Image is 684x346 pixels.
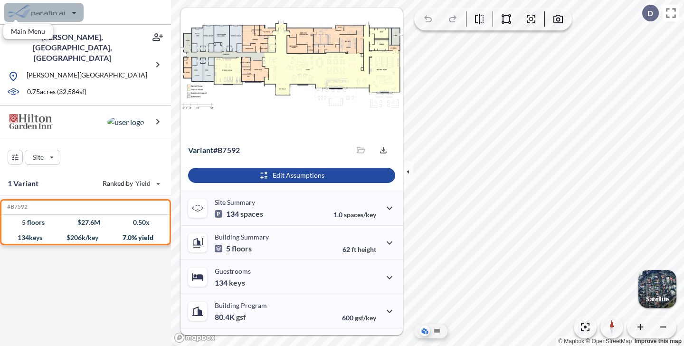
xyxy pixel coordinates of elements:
span: Variant [188,145,213,154]
span: spaces/key [344,211,376,219]
p: Edit Assumptions [273,171,324,180]
p: 5 [215,244,252,253]
span: height [358,245,376,253]
p: 134 [215,278,245,288]
p: 80.4K [215,312,246,322]
button: Edit Assumptions [188,168,395,183]
span: keys [229,278,245,288]
button: Site [25,150,60,165]
a: Mapbox homepage [174,332,216,343]
a: OpenStreetMap [586,338,632,345]
p: Satellite [646,295,669,303]
span: ft [351,245,356,253]
a: Mapbox [558,338,584,345]
button: Switcher ImageSatellite [638,270,676,308]
button: Ranked by Yield [95,176,166,191]
p: D [647,9,653,18]
p: 0.75 acres ( 32,584 sf) [27,87,86,97]
span: spaces [240,209,263,219]
button: Aerial View [419,326,430,336]
p: 1.0 [333,211,376,219]
h5: Click to copy the code [5,203,28,210]
p: Site [33,153,44,162]
p: Main Menu [11,28,45,35]
button: Site Plan [432,326,442,336]
span: floors [232,244,252,253]
p: Site Summary [215,198,255,206]
p: 600 [342,314,376,322]
img: Floorplans preview [180,8,403,137]
p: [PERSON_NAME], [GEOGRAPHIC_DATA], [GEOGRAPHIC_DATA] [8,32,137,63]
p: 1 Variant [8,178,38,189]
img: Switcher Image [638,270,676,308]
img: BrandImage [8,113,54,130]
p: 62 [342,245,376,253]
p: 134 [215,209,263,219]
a: Improve this map [635,338,682,345]
span: gsf [236,312,246,322]
span: gsf/key [355,314,376,322]
p: Building Program [215,301,267,309]
span: Yield [135,179,151,188]
p: Guestrooms [215,267,251,275]
img: user logo [107,116,144,128]
p: [PERSON_NAME][GEOGRAPHIC_DATA] [27,70,147,82]
p: Building Summary [215,233,269,241]
p: # b7592 [188,145,240,155]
